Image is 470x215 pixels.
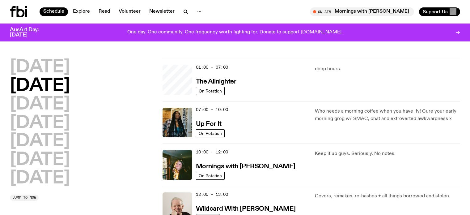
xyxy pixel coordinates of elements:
a: Explore [69,7,94,16]
button: [DATE] [10,77,70,95]
button: [DATE] [10,96,70,113]
button: [DATE] [10,114,70,132]
img: Ify - a Brown Skin girl with black braided twists, looking up to the side with her tongue stickin... [163,108,192,137]
button: Support Us [419,7,460,16]
p: Who needs a morning coffee when you have Ify! Cure your early morning grog w/ SMAC, chat and extr... [315,108,460,123]
a: Wildcard With [PERSON_NAME] [196,204,296,212]
span: 07:00 - 10:00 [196,107,228,113]
button: [DATE] [10,170,70,187]
a: On Rotation [196,87,225,95]
a: Volunteer [115,7,144,16]
img: Freya smiles coyly as she poses for the image. [163,150,192,180]
p: One day. One community. One frequency worth fighting for. Donate to support [DOMAIN_NAME]. [127,30,343,35]
a: On Rotation [196,129,225,137]
span: On Rotation [199,131,222,135]
span: On Rotation [199,173,222,178]
p: deep hours. [315,65,460,73]
a: The Allnighter [196,77,236,85]
span: 12:00 - 13:00 [196,191,228,197]
span: 10:00 - 12:00 [196,149,228,155]
button: [DATE] [10,133,70,150]
button: On AirMornings with [PERSON_NAME] [310,7,414,16]
a: Read [95,7,114,16]
a: Schedule [40,7,68,16]
span: 01:00 - 07:00 [196,64,228,70]
h3: Wildcard With [PERSON_NAME] [196,206,296,212]
button: Jump to now [10,195,39,201]
h3: Mornings with [PERSON_NAME] [196,163,295,170]
span: Support Us [423,9,448,15]
a: Mornings with [PERSON_NAME] [196,162,295,170]
a: On Rotation [196,172,225,180]
p: Keep it up guys. Seriously. No notes. [315,150,460,157]
p: Covers, remakes, re-hashes + all things borrowed and stolen. [315,192,460,200]
h3: The Allnighter [196,79,236,85]
button: [DATE] [10,59,70,76]
a: Newsletter [146,7,178,16]
a: Up For It [196,120,222,127]
span: On Rotation [199,88,222,93]
h3: AusArt Day: [DATE] [10,27,49,38]
h3: Up For It [196,121,222,127]
button: [DATE] [10,151,70,169]
span: Jump to now [12,196,36,199]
